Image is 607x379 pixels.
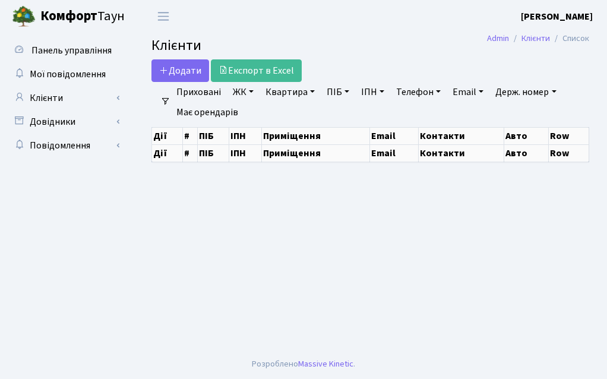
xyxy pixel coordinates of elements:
[419,144,504,162] th: Контакти
[521,10,593,23] b: [PERSON_NAME]
[151,35,201,56] span: Клієнти
[159,64,201,77] span: Додати
[504,144,549,162] th: Авто
[152,144,183,162] th: Дії
[228,82,258,102] a: ЖК
[229,127,262,144] th: ІПН
[491,82,561,102] a: Держ. номер
[182,127,197,144] th: #
[6,62,125,86] a: Мої повідомлення
[370,144,419,162] th: Email
[152,127,183,144] th: Дії
[262,144,370,162] th: Приміщення
[6,39,125,62] a: Панель управління
[262,127,370,144] th: Приміщення
[6,86,125,110] a: Клієнти
[370,127,419,144] th: Email
[197,144,229,162] th: ПІБ
[151,59,209,82] a: Додати
[504,127,549,144] th: Авто
[419,127,504,144] th: Контакти
[211,59,302,82] a: Експорт в Excel
[229,144,262,162] th: ІПН
[30,68,106,81] span: Мої повідомлення
[40,7,97,26] b: Комфорт
[521,10,593,24] a: [PERSON_NAME]
[252,358,355,371] div: Розроблено .
[40,7,125,27] span: Таун
[521,32,550,45] a: Клієнти
[182,144,197,162] th: #
[31,44,112,57] span: Панель управління
[448,82,488,102] a: Email
[6,134,125,157] a: Повідомлення
[172,82,226,102] a: Приховані
[356,82,389,102] a: ІПН
[6,110,125,134] a: Довідники
[391,82,445,102] a: Телефон
[550,32,589,45] li: Список
[197,127,229,144] th: ПІБ
[487,32,509,45] a: Admin
[469,26,607,51] nav: breadcrumb
[12,5,36,29] img: logo.png
[172,102,243,122] a: Має орендарів
[148,7,178,26] button: Переключити навігацію
[261,82,320,102] a: Квартира
[322,82,354,102] a: ПІБ
[549,127,589,144] th: Row
[549,144,589,162] th: Row
[298,358,353,370] a: Massive Kinetic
